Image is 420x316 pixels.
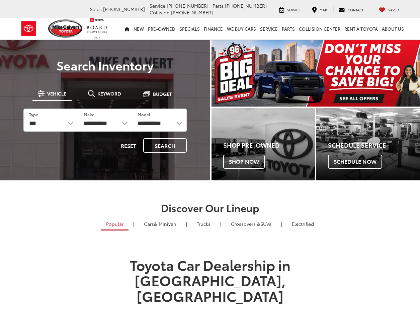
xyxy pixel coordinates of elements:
[48,19,84,38] img: Mike Calvert Toyota
[320,7,327,12] span: Map
[212,108,315,180] a: Shop Pre-Owned Shop Now
[143,138,187,153] button: Search
[223,155,265,169] span: Shop Now
[184,220,189,227] li: |
[219,220,223,227] li: |
[287,218,319,229] a: Electrified
[316,108,420,180] div: Toyota
[279,220,284,227] li: |
[316,108,420,180] a: Schedule Service Schedule Now
[202,18,225,39] a: Finance
[90,6,102,12] span: Sales
[231,220,260,227] span: Crossovers &
[192,218,216,229] a: Trucks
[122,18,132,39] a: Home
[226,218,276,229] a: SUVs
[171,9,213,16] span: [PHONE_NUMBER]
[328,142,420,149] h4: Schedule Service
[333,6,368,13] a: Contact
[380,18,406,39] a: About Us
[132,18,146,39] a: New
[115,138,142,153] button: Reset
[138,112,150,117] label: Model
[132,220,136,227] li: |
[212,108,315,180] div: Toyota
[297,18,342,39] a: Collision Center
[29,112,38,117] label: Type
[139,218,181,229] a: Cars
[97,91,121,96] span: Keyword
[225,2,267,9] span: [PHONE_NUMBER]
[177,18,202,39] a: Specials
[154,220,176,227] span: & Minivan
[342,18,380,39] a: Rent a Toyota
[103,6,145,12] span: [PHONE_NUMBER]
[146,18,177,39] a: Pre-Owned
[388,7,399,12] span: Saved
[84,112,94,117] label: Make
[16,18,41,39] img: Toyota
[348,7,363,12] span: Contact
[274,6,306,13] a: Service
[223,142,315,149] h4: Shop Pre-Owned
[258,18,280,39] a: Service
[14,58,196,72] h3: Search Inventory
[307,6,332,13] a: Map
[374,6,404,13] a: My Saved Vehicles
[150,9,170,16] span: Collision
[280,18,297,39] a: Parts
[328,155,382,169] span: Schedule Now
[47,91,66,96] span: Vehicle
[213,2,224,9] span: Parts
[225,18,258,39] a: WE BUY CARS
[153,92,172,96] span: Budget
[287,7,301,12] span: Service
[167,2,208,9] span: [PHONE_NUMBER]
[101,218,129,230] a: Popular
[19,202,401,213] h2: Discover Our Lineup
[150,2,165,9] span: Service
